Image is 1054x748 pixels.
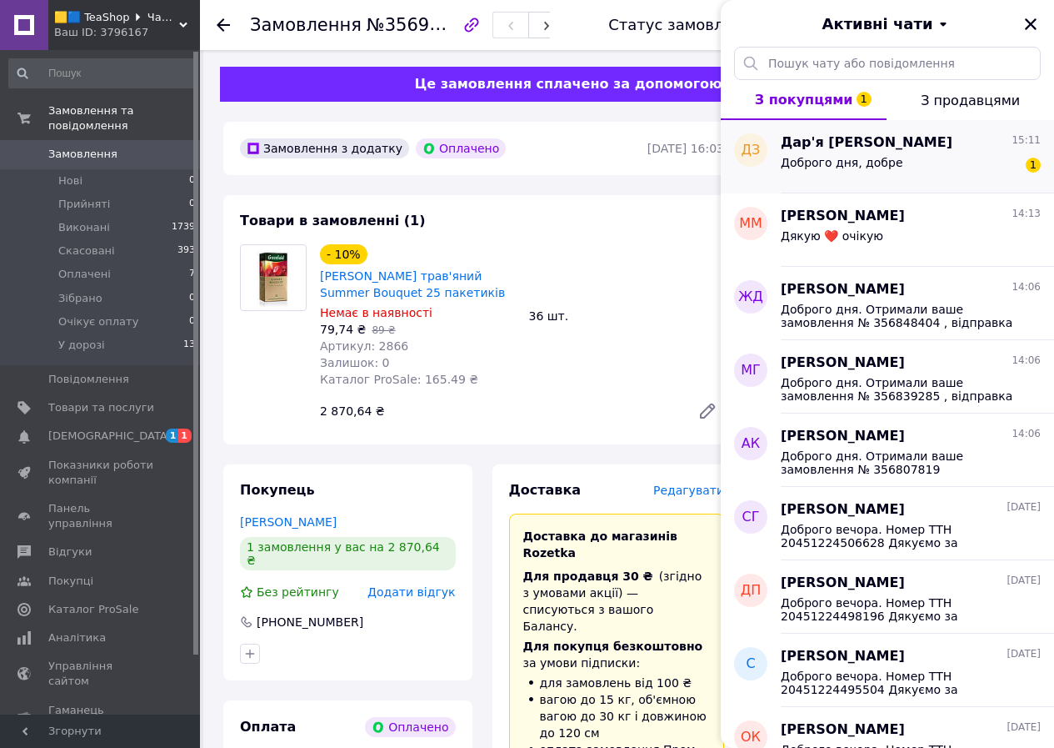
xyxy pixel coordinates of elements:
[1012,280,1041,294] span: 14:06
[58,267,111,282] span: Оплачені
[738,288,763,307] span: ЖД
[721,267,1054,340] button: ЖД[PERSON_NAME]14:06Доброго дня. Отримали ваше замовлення № 356848404 , відправка буде сьогодні.
[58,243,115,259] span: Скасовані
[1007,574,1041,588] span: [DATE]
[742,434,760,454] span: АК
[177,243,195,259] span: 393
[372,324,395,336] span: 89 ₴
[166,429,179,443] span: 1
[1012,207,1041,221] span: 14:13
[48,703,154,733] span: Гаманець компанії
[365,717,455,737] div: Оплачено
[48,103,200,133] span: Замовлення та повідомлення
[781,280,905,299] span: [PERSON_NAME]
[48,545,92,560] span: Відгуки
[178,429,192,443] span: 1
[189,291,195,306] span: 0
[887,80,1054,120] button: З продавцями
[1007,720,1041,735] span: [DATE]
[608,17,762,33] div: Статус замовлення
[320,323,366,336] span: 79,74 ₴
[523,530,677,560] span: Доставка до магазинів Rozetka
[741,361,761,380] span: МГ
[523,640,703,653] span: Для покупця безкоштовно
[172,220,195,235] span: 1739
[523,691,711,741] li: вагою до 15 кг, об'ємною вагою до 30 кг і довжиною до 120 см
[257,585,339,599] span: Без рейтингу
[320,356,390,369] span: Залишок: 0
[746,655,755,674] span: С
[721,193,1054,267] button: ММ[PERSON_NAME]14:13Дякую ❤️ очікую
[857,92,872,107] span: 1
[189,314,195,329] span: 0
[522,304,732,328] div: 36 шт.
[691,394,724,428] a: Редагувати
[54,25,200,40] div: Ваш ID: 3796167
[781,647,905,666] span: [PERSON_NAME]
[217,17,230,33] div: Повернутися назад
[58,173,82,188] span: Нові
[189,173,195,188] span: 0
[1021,14,1041,34] button: Закрити
[8,58,197,88] input: Пошук
[523,570,653,583] span: Для продавця 30 ₴
[721,487,1054,560] button: СГ[PERSON_NAME][DATE]Доброго вечора. Номер ТТН 20451224506628 Дякуємо за замовлення!
[721,340,1054,414] button: МГ[PERSON_NAME]14:06Доброго дня. Отримали ваше замовлення № 356839285 , відправка буде сьогодні.
[734,47,1041,80] input: Пошук чату або повідомлення
[320,373,478,386] span: Каталог ProSale: 165.49 ₴
[48,429,172,444] span: [DEMOGRAPHIC_DATA]
[781,720,905,740] span: [PERSON_NAME]
[822,13,932,35] span: Активні чати
[781,500,905,520] span: [PERSON_NAME]
[767,13,1007,35] button: Активні чати
[48,630,106,645] span: Аналітика
[250,15,362,35] span: Замовлення
[721,560,1054,634] button: ДП[PERSON_NAME][DATE]Доброго вечора. Номер ТТН 20451224498196 Дякуємо за замовлення!
[48,501,154,531] span: Панель управління
[1007,647,1041,661] span: [DATE]
[416,138,506,158] div: Оплачено
[781,133,952,153] span: Дар'я [PERSON_NAME]
[742,508,760,527] span: СГ
[54,10,179,25] span: 🟨🟦 TeaShop 🞂 Чай та до чаю
[240,515,337,529] a: [PERSON_NAME]
[781,376,1017,403] span: Доброго дня. Отримали ваше замовлення № 356839285 , відправка буде сьогодні.
[523,568,711,635] div: (згідно з умовами акції) — списуються з вашого Балансу.
[48,574,93,589] span: Покупці
[781,354,905,373] span: [PERSON_NAME]
[320,306,432,319] span: Немає в наявності
[781,670,1017,696] span: Доброго вечора. Номер ТТН 20451224495504 Дякуємо за замовлення!
[721,80,887,120] button: З покупцями1
[58,291,102,306] span: Зібрано
[48,147,117,162] span: Замовлення
[240,482,315,498] span: Покупець
[1007,500,1041,515] span: [DATE]
[509,482,582,498] span: Доставка
[781,427,905,446] span: [PERSON_NAME]
[240,719,296,735] span: Оплата
[189,267,195,282] span: 7
[1012,427,1041,441] span: 14:06
[48,372,129,387] span: Повідомлення
[739,214,762,233] span: ММ
[58,338,105,353] span: У дорозі
[781,574,905,593] span: [PERSON_NAME]
[742,141,761,160] span: ДЗ
[240,213,426,228] span: Товари в замовленні (1)
[189,197,195,212] span: 0
[48,400,154,415] span: Товари та послуги
[313,399,684,423] div: 2 870,64 ₴
[367,14,485,35] span: №356902614
[58,197,110,212] span: Прийняті
[240,138,409,158] div: Замовлення з додатку
[755,92,853,108] span: З покупцями
[781,523,1017,550] span: Доброго вечора. Номер ТТН 20451224506628 Дякуємо за замовлення!
[781,449,1017,476] span: Доброго дня. Отримали ваше замовлення № 356807819 Замовлення буде зібрано та передано до магазині...
[58,220,110,235] span: Виконані
[58,314,138,329] span: Очікує оплату
[320,269,505,299] a: [PERSON_NAME] трав'яний Summer Bouquet 25 пакетиків
[781,596,1017,623] span: Доброго вечора. Номер ТТН 20451224498196 Дякуємо за замовлення!
[48,458,154,488] span: Показники роботи компанії
[741,728,761,747] span: ОК
[240,537,456,570] div: 1 замовлення у вас на 2 870,64 ₴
